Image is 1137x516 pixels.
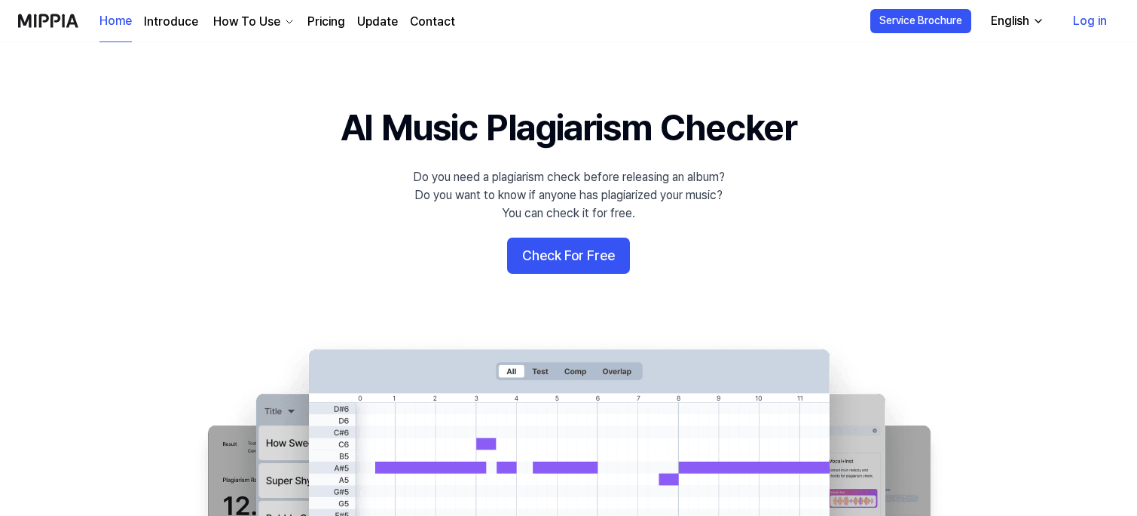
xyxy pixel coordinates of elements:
[99,1,132,42] a: Home
[357,13,398,31] a: Update
[410,13,455,31] a: Contact
[988,12,1032,30] div: English
[210,13,295,31] button: How To Use
[507,238,630,274] button: Check For Free
[307,13,345,31] a: Pricing
[870,9,971,33] button: Service Brochure
[144,13,198,31] a: Introduce
[413,168,725,223] div: Do you need a plagiarism check before releasing an album? Do you want to know if anyone has plagi...
[979,6,1053,36] button: English
[210,13,283,31] div: How To Use
[341,103,796,153] h1: AI Music Plagiarism Checker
